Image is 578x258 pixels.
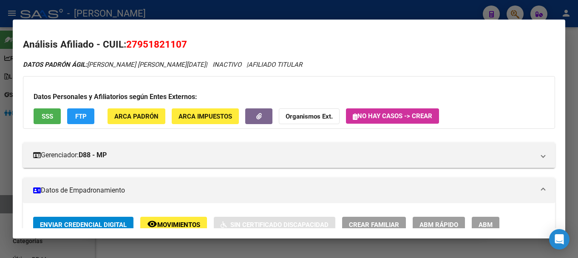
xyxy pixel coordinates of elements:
i: | INACTIVO | [23,61,302,68]
mat-icon: remove_red_eye [147,219,157,229]
span: ABM [479,221,493,229]
span: Enviar Credencial Digital [40,221,127,229]
button: Crear Familiar [342,217,406,232]
mat-expansion-panel-header: Datos de Empadronamiento [23,178,555,203]
button: Movimientos [140,217,207,232]
button: Sin Certificado Discapacidad [214,217,335,232]
span: No hay casos -> Crear [353,112,432,120]
mat-panel-title: Datos de Empadronamiento [33,185,535,196]
span: Sin Certificado Discapacidad [230,221,329,229]
button: Organismos Ext. [279,108,340,124]
span: SSS [42,113,53,120]
mat-expansion-panel-header: Gerenciador:D88 - MP [23,142,555,168]
h3: Datos Personales y Afiliatorios según Entes Externos: [34,92,544,102]
button: Enviar Credencial Digital [33,217,133,232]
button: ABM Rápido [413,217,465,232]
span: [PERSON_NAME] [PERSON_NAME][DATE] [23,61,206,68]
button: ARCA Impuestos [172,108,239,124]
span: 27951821107 [126,39,187,50]
button: FTP [67,108,94,124]
button: SSS [34,108,61,124]
span: AFILIADO TITULAR [248,61,302,68]
span: Movimientos [157,221,200,229]
span: FTP [75,113,87,120]
button: ABM [472,217,499,232]
h2: Análisis Afiliado - CUIL: [23,37,555,52]
span: Crear Familiar [349,221,399,229]
button: ARCA Padrón [108,108,165,124]
div: Open Intercom Messenger [549,229,569,249]
span: ARCA Padrón [114,113,159,120]
span: ARCA Impuestos [178,113,232,120]
span: ABM Rápido [419,221,458,229]
button: No hay casos -> Crear [346,108,439,124]
strong: D88 - MP [79,150,107,160]
mat-panel-title: Gerenciador: [33,150,535,160]
strong: DATOS PADRÓN ÁGIL: [23,61,87,68]
strong: Organismos Ext. [286,113,333,120]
